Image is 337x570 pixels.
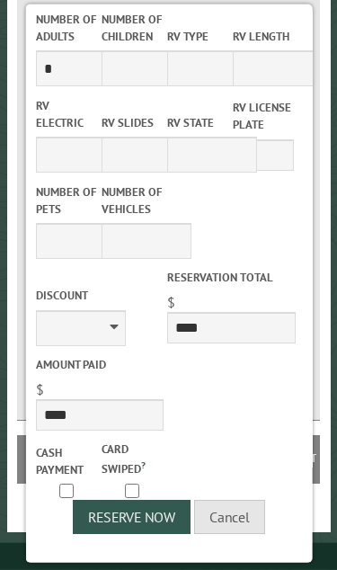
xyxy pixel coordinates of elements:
span: $ [167,293,175,311]
label: Cash payment [35,444,96,478]
label: RV License Plate [232,99,293,133]
span: $ [35,380,43,398]
button: Reserve Now [73,500,191,534]
label: Dates [26,4,311,24]
label: RV Slides [101,114,162,131]
label: RV Electric [35,97,96,131]
button: Cancel [194,500,265,534]
label: Number of Pets [35,183,96,218]
label: Discount [35,287,163,304]
label: RV Type [167,28,228,45]
label: Number of Vehicles [101,183,162,218]
label: Number of Adults [35,11,96,45]
label: Amount paid [35,356,163,373]
label: Reservation Total [167,269,295,286]
label: RV State [167,114,228,131]
label: Card swiped [101,441,162,478]
a: ? [140,459,145,471]
label: Number of Children [101,11,162,45]
label: RV Length [232,28,293,45]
